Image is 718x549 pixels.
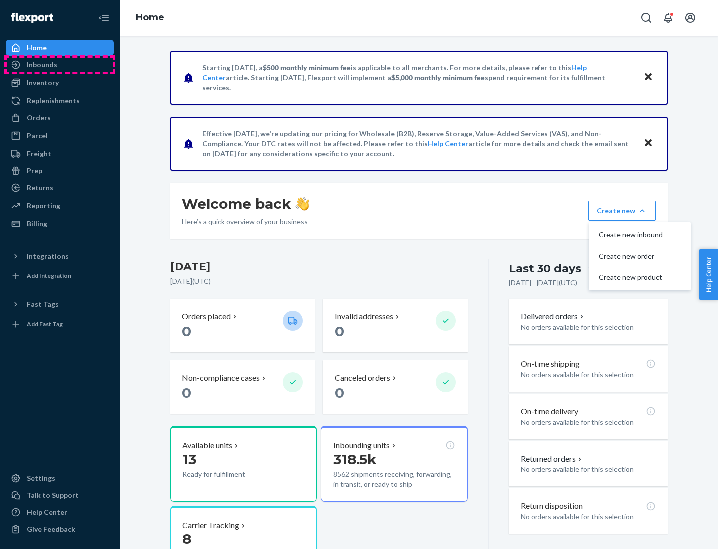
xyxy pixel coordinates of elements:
[509,261,581,276] div: Last 30 days
[263,63,351,72] span: $500 monthly minimum fee
[680,8,700,28] button: Open account menu
[521,464,656,474] p: No orders available for this selection
[27,524,75,534] div: Give Feedback
[333,451,377,468] span: 318.5k
[321,426,467,502] button: Inbounding units318.5k8562 shipments receiving, forwarding, in transit, or ready to ship
[391,73,485,82] span: $5,000 monthly minimum fee
[6,40,114,56] a: Home
[27,219,47,229] div: Billing
[170,259,468,274] h3: [DATE]
[6,316,114,332] a: Add Fast Tag
[521,406,578,417] p: On-time delivery
[6,487,114,503] a: Talk to Support
[182,520,239,531] p: Carrier Tracking
[599,253,663,260] span: Create new order
[182,440,232,451] p: Available units
[521,311,586,322] button: Delivered orders
[182,469,275,479] p: Ready for fulfillment
[11,13,53,23] img: Flexport logo
[182,195,309,213] h1: Welcome back
[323,360,467,414] button: Canceled orders 0
[599,231,663,238] span: Create new inbound
[27,251,69,261] div: Integrations
[6,57,114,73] a: Inbounds
[182,530,191,547] span: 8
[521,322,656,332] p: No orders available for this selection
[591,246,689,267] button: Create new order
[27,96,80,106] div: Replenishments
[170,360,315,414] button: Non-compliance cases 0
[182,311,231,322] p: Orders placed
[509,278,577,288] p: [DATE] - [DATE] ( UTC )
[182,323,191,340] span: 0
[521,358,580,370] p: On-time shipping
[335,323,344,340] span: 0
[658,8,678,28] button: Open notifications
[27,166,42,176] div: Prep
[591,267,689,288] button: Create new product
[27,78,59,88] div: Inventory
[182,372,260,384] p: Non-compliance cases
[128,3,172,32] ol: breadcrumbs
[588,201,656,221] button: Create newCreate new inboundCreate new orderCreate new product
[27,183,53,193] div: Returns
[27,299,59,309] div: Fast Tags
[6,504,114,520] a: Help Center
[27,201,60,211] div: Reporting
[6,521,114,537] button: Give Feedback
[521,370,656,380] p: No orders available for this selection
[27,272,71,280] div: Add Integration
[333,469,455,489] p: 8562 shipments receiving, forwarding, in transit, or ready to ship
[182,217,309,227] p: Here’s a quick overview of your business
[202,63,634,93] p: Starting [DATE], a is applicable to all merchants. For more details, please refer to this article...
[27,149,51,159] div: Freight
[599,274,663,281] span: Create new product
[521,453,584,465] button: Returned orders
[335,372,390,384] p: Canceled orders
[6,296,114,312] button: Fast Tags
[6,128,114,144] a: Parcel
[202,129,634,159] p: Effective [DATE], we're updating our pricing for Wholesale (B2B), Reserve Storage, Value-Added Se...
[170,276,468,286] p: [DATE] ( UTC )
[27,473,55,483] div: Settings
[642,136,655,151] button: Close
[182,451,196,468] span: 13
[27,43,47,53] div: Home
[323,299,467,352] button: Invalid addresses 0
[636,8,656,28] button: Open Search Box
[6,146,114,162] a: Freight
[521,512,656,522] p: No orders available for this selection
[333,440,390,451] p: Inbounding units
[6,470,114,486] a: Settings
[6,180,114,196] a: Returns
[699,249,718,300] button: Help Center
[6,248,114,264] button: Integrations
[6,163,114,179] a: Prep
[6,268,114,284] a: Add Integration
[94,8,114,28] button: Close Navigation
[521,417,656,427] p: No orders available for this selection
[6,216,114,232] a: Billing
[6,198,114,214] a: Reporting
[27,507,67,517] div: Help Center
[27,60,57,70] div: Inbounds
[27,490,79,500] div: Talk to Support
[6,75,114,91] a: Inventory
[182,384,191,401] span: 0
[335,384,344,401] span: 0
[335,311,393,322] p: Invalid addresses
[591,224,689,246] button: Create new inbound
[27,113,51,123] div: Orders
[27,131,48,141] div: Parcel
[136,12,164,23] a: Home
[27,320,63,328] div: Add Fast Tag
[170,426,317,502] button: Available units13Ready for fulfillment
[428,139,468,148] a: Help Center
[521,500,583,512] p: Return disposition
[170,299,315,352] button: Orders placed 0
[6,93,114,109] a: Replenishments
[642,70,655,85] button: Close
